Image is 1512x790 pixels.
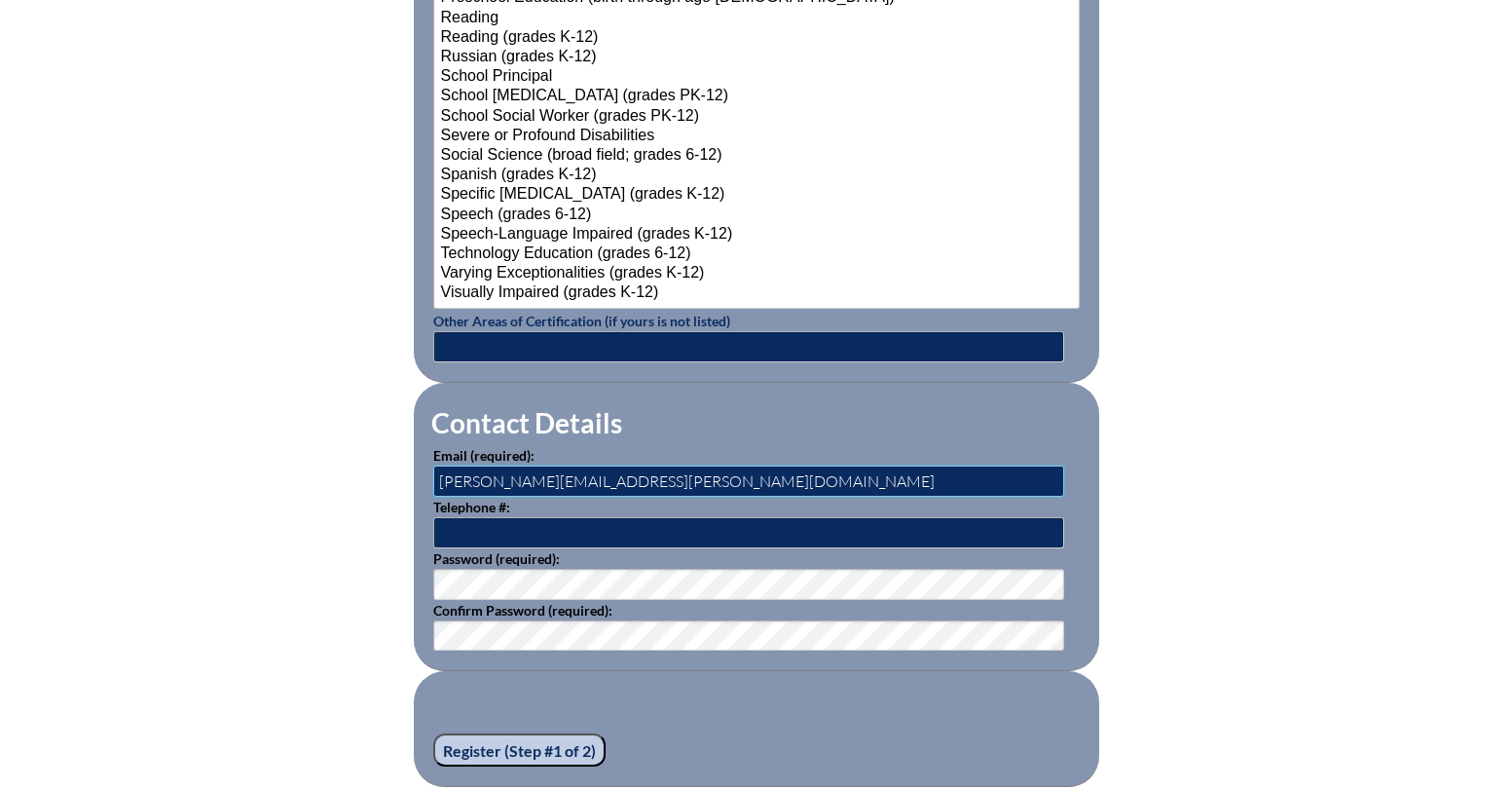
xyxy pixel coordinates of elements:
[439,28,1074,48] option: Reading (grades K-12)
[439,166,1074,185] option: Spanish (grades K-12)
[433,313,730,329] label: Other Areas of Certification (if yours is not listed)
[439,127,1074,146] option: Severe or Profound Disabilities
[439,185,1074,205] option: Specific [MEDICAL_DATA] (grades K-12)
[433,499,510,515] label: Telephone #:
[439,206,1074,225] option: Speech (grades 6-12)
[433,447,535,464] label: Email (required):
[433,550,560,567] label: Password (required):
[439,225,1074,245] option: Speech-Language Impaired (grades K-12)
[439,9,1074,28] option: Reading
[439,283,1074,303] option: Visually Impaired (grades K-12)
[439,107,1074,127] option: School Social Worker (grades PK-12)
[429,406,624,439] legend: Contact Details
[439,48,1074,67] option: Russian (grades K-12)
[433,602,612,619] label: Confirm Password (required):
[433,734,606,767] input: Register (Step #1 of 2)
[439,245,1074,264] option: Technology Education (grades 6-12)
[439,146,1074,166] option: Social Science (broad field; grades 6-12)
[439,67,1074,87] option: School Principal
[439,264,1074,283] option: Varying Exceptionalities (grades K-12)
[439,87,1074,106] option: School [MEDICAL_DATA] (grades PK-12)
